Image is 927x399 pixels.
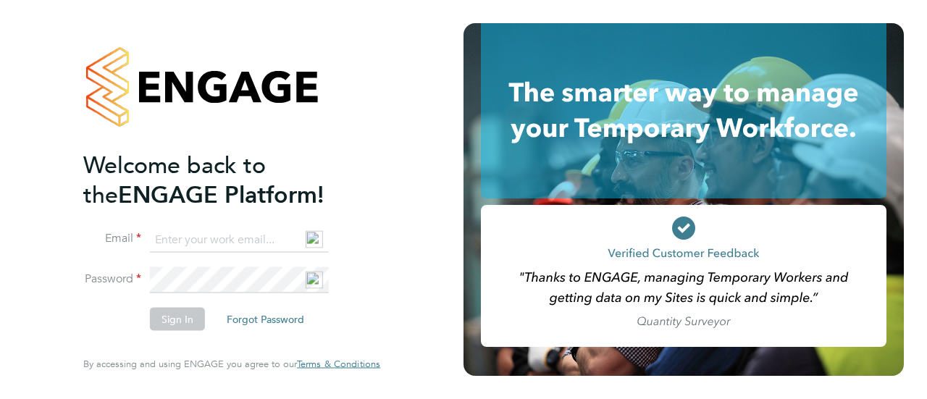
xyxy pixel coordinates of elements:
h2: ENGAGE Platform! [83,150,366,209]
input: Enter your work email... [150,227,329,253]
img: npw-badge-icon-locked.svg [306,231,323,248]
button: Forgot Password [215,308,316,331]
a: Terms & Conditions [297,358,380,370]
img: npw-badge-icon-locked.svg [306,272,323,289]
span: Welcome back to the [83,151,266,209]
button: Sign In [150,308,205,331]
label: Email [83,231,141,246]
span: By accessing and using ENGAGE you agree to our [83,358,380,370]
span: Terms & Conditions [297,358,380,370]
label: Password [83,272,141,287]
